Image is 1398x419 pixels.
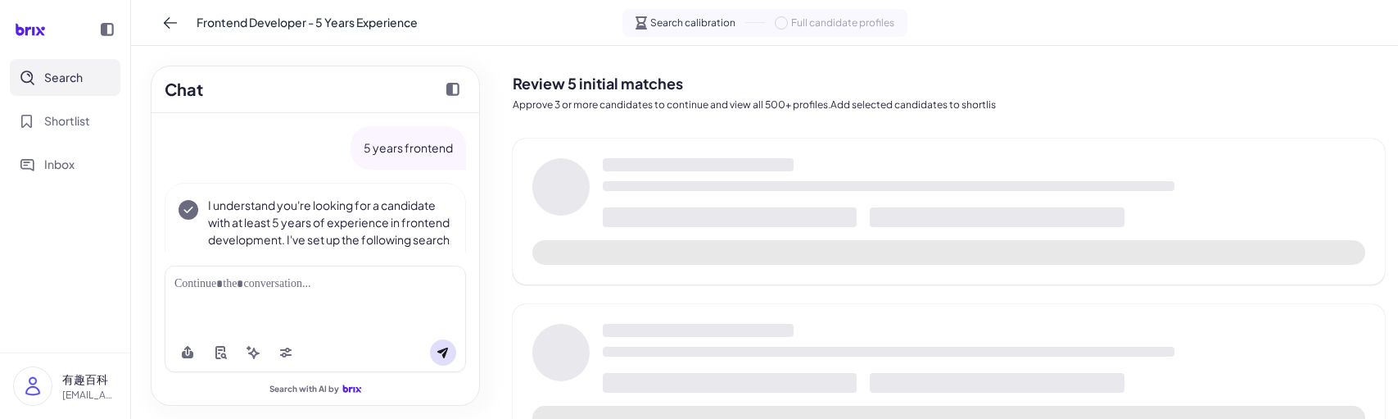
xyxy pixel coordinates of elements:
button: Shortlist [10,102,120,139]
span: Search calibration [650,16,735,30]
span: Inbox [44,156,75,173]
span: Search with AI by [269,384,339,394]
span: Frontend Developer - 5 Years Experience [197,14,418,31]
p: 有趣百科 [62,371,117,388]
h2: Review 5 initial matches [513,72,1385,94]
img: user_logo.png [14,367,52,405]
span: Full candidate profiles [791,16,894,30]
p: I understand you're looking for a candidate with at least 5 years of experience in frontend devel... [208,197,452,386]
button: Collapse chat [440,76,466,102]
button: Send message [430,339,456,366]
span: Shortlist [44,112,90,130]
h2: Chat [165,77,203,102]
p: 5 years frontend [364,139,453,157]
button: Inbox [10,146,120,183]
p: Approve 3 or more candidates to continue and view all 500+ profiles.Add selected candidates to sh... [513,98,1385,112]
p: [EMAIL_ADDRESS][DOMAIN_NAME] [62,388,117,403]
span: Search [44,69,83,86]
button: Search [10,59,120,96]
